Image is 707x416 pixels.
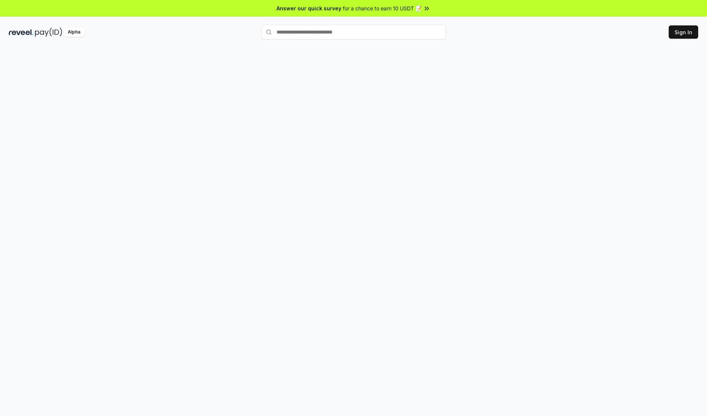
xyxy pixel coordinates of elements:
span: for a chance to earn 10 USDT 📝 [343,4,422,12]
div: Alpha [64,28,84,37]
button: Sign In [669,25,698,39]
img: reveel_dark [9,28,34,37]
span: Answer our quick survey [277,4,341,12]
img: pay_id [35,28,62,37]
